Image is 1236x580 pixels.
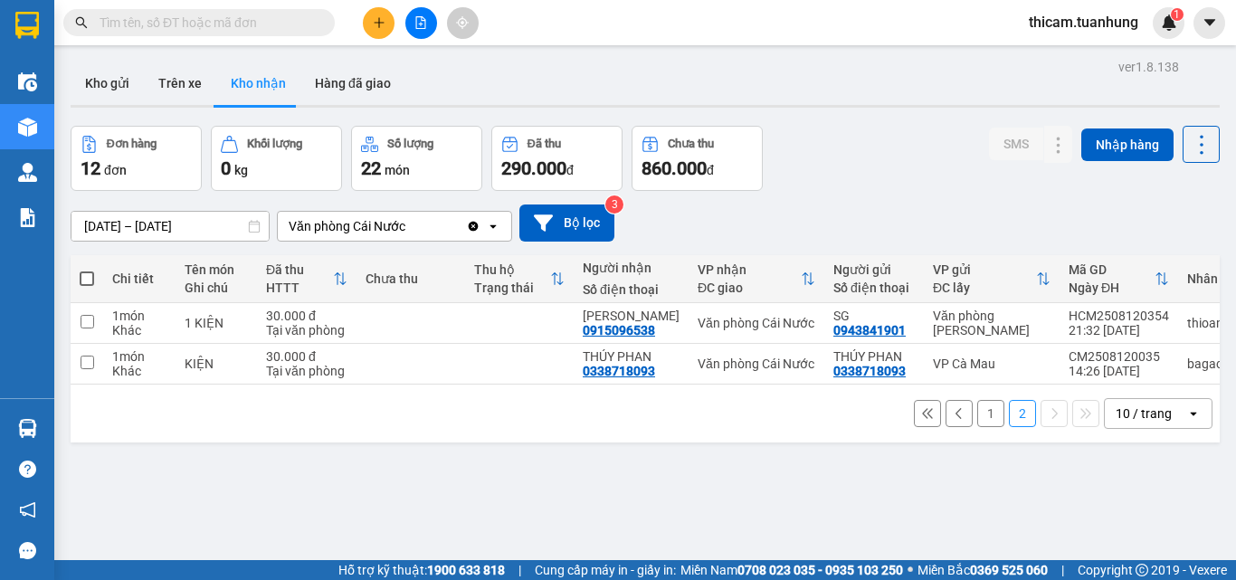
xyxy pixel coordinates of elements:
span: | [1061,560,1064,580]
img: warehouse-icon [18,72,37,91]
th: Toggle SortBy [465,255,574,303]
div: Ngày ĐH [1069,280,1155,295]
img: icon-new-feature [1161,14,1177,31]
svg: Clear value [466,219,480,233]
div: Đã thu [266,262,333,277]
span: 860.000 [642,157,707,179]
th: Toggle SortBy [1060,255,1178,303]
div: Mã GD [1069,262,1155,277]
div: Người gửi [833,262,915,277]
button: 2 [1009,400,1036,427]
button: Trên xe [144,62,216,105]
div: KIM HUÊ [583,309,680,323]
div: Văn phòng Cái Nước [698,357,815,371]
div: 30.000 đ [266,309,347,323]
div: HCM2508120354 [1069,309,1169,323]
th: Toggle SortBy [689,255,824,303]
span: message [19,542,36,559]
div: SG [833,309,915,323]
input: Select a date range. [71,212,269,241]
span: 290.000 [501,157,566,179]
span: caret-down [1202,14,1218,31]
div: Đã thu [528,138,561,150]
div: 10 / trang [1116,404,1172,423]
div: 0915096538 [583,323,655,338]
div: Văn phòng Cái Nước [698,316,815,330]
svg: open [1186,406,1201,421]
div: Chưa thu [366,271,456,286]
div: 1 món [112,349,166,364]
sup: 3 [605,195,623,214]
strong: 1900 633 818 [427,563,505,577]
div: Tại văn phòng [266,323,347,338]
button: Hàng đã giao [300,62,405,105]
span: đ [566,163,574,177]
button: Nhập hàng [1081,128,1174,161]
th: Toggle SortBy [257,255,357,303]
span: Miền Bắc [917,560,1048,580]
div: THÚY PHAN [833,349,915,364]
button: Đã thu290.000đ [491,126,623,191]
th: Toggle SortBy [924,255,1060,303]
div: VP gửi [933,262,1036,277]
img: solution-icon [18,208,37,227]
svg: open [486,219,500,233]
img: warehouse-icon [18,163,37,182]
div: Số lượng [387,138,433,150]
span: notification [19,501,36,518]
img: logo-vxr [15,12,39,39]
span: Cung cấp máy in - giấy in: [535,560,676,580]
div: Văn phòng [PERSON_NAME] [933,309,1051,338]
div: Tại văn phòng [266,364,347,378]
span: 1 [1174,8,1180,21]
div: KIỆN [185,357,248,371]
div: VP nhận [698,262,801,277]
button: Kho nhận [216,62,300,105]
span: đ [707,163,714,177]
span: đơn [104,163,127,177]
div: 0338718093 [833,364,906,378]
strong: 0708 023 035 - 0935 103 250 [737,563,903,577]
span: món [385,163,410,177]
span: copyright [1136,564,1148,576]
span: file-add [414,16,427,29]
div: 1 món [112,309,166,323]
button: Số lượng22món [351,126,482,191]
strong: 0369 525 060 [970,563,1048,577]
button: Khối lượng0kg [211,126,342,191]
div: THÚY PHAN [583,349,680,364]
div: 21:32 [DATE] [1069,323,1169,338]
div: 0338718093 [583,364,655,378]
img: warehouse-icon [18,118,37,137]
button: SMS [989,128,1043,160]
div: Đơn hàng [107,138,157,150]
span: ⚪️ [908,566,913,574]
div: 30.000 đ [266,349,347,364]
span: 0 [221,157,231,179]
span: plus [373,16,385,29]
span: question-circle [19,461,36,478]
div: Số điện thoại [833,280,915,295]
div: CM2508120035 [1069,349,1169,364]
span: Hỗ trợ kỹ thuật: [338,560,505,580]
button: plus [363,7,395,39]
sup: 1 [1171,8,1184,21]
span: Miền Nam [680,560,903,580]
div: 14:26 [DATE] [1069,364,1169,378]
button: 1 [977,400,1004,427]
div: Trạng thái [474,280,550,295]
img: warehouse-icon [18,419,37,438]
button: file-add [405,7,437,39]
span: 12 [81,157,100,179]
div: ĐC giao [698,280,801,295]
div: HTTT [266,280,333,295]
div: Thu hộ [474,262,550,277]
div: Số điện thoại [583,282,680,297]
button: Bộ lọc [519,204,614,242]
span: | [518,560,521,580]
span: aim [456,16,469,29]
button: aim [447,7,479,39]
div: Chi tiết [112,271,166,286]
div: Tên món [185,262,248,277]
div: Khối lượng [247,138,302,150]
